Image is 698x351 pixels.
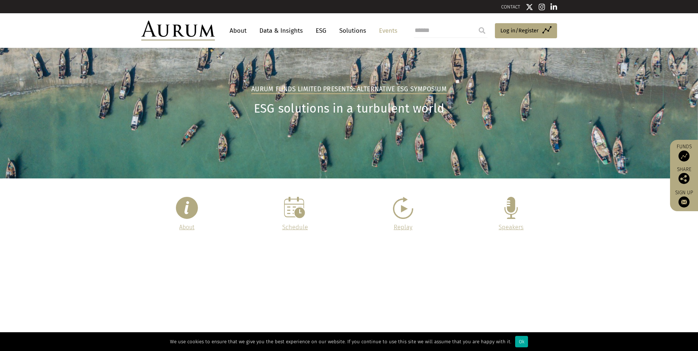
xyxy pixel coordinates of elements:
a: ESG [312,24,330,38]
img: Twitter icon [526,3,533,11]
img: Instagram icon [539,3,545,11]
img: Sign up to our newsletter [678,196,690,208]
a: Funds [674,143,694,162]
a: Events [375,24,397,38]
div: Share [674,167,694,184]
img: Linkedin icon [550,3,557,11]
a: Data & Insights [256,24,307,38]
img: Access Funds [678,150,690,162]
a: About [226,24,250,38]
div: Ok [515,336,528,347]
a: Sign up [674,189,694,208]
input: Submit [475,23,489,38]
h1: ESG solutions in a turbulent world [141,102,557,116]
img: Aurum [141,21,215,40]
a: Replay [394,224,412,231]
span: Log in/Register [500,26,539,35]
a: CONTACT [501,4,520,10]
h2: Aurum Funds Limited Presents: Alternative ESG Symposium [251,85,447,94]
a: Log in/Register [495,23,557,39]
a: Speakers [499,224,524,231]
img: Share this post [678,173,690,184]
a: About [179,224,194,231]
a: Schedule [282,224,308,231]
a: Solutions [336,24,370,38]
